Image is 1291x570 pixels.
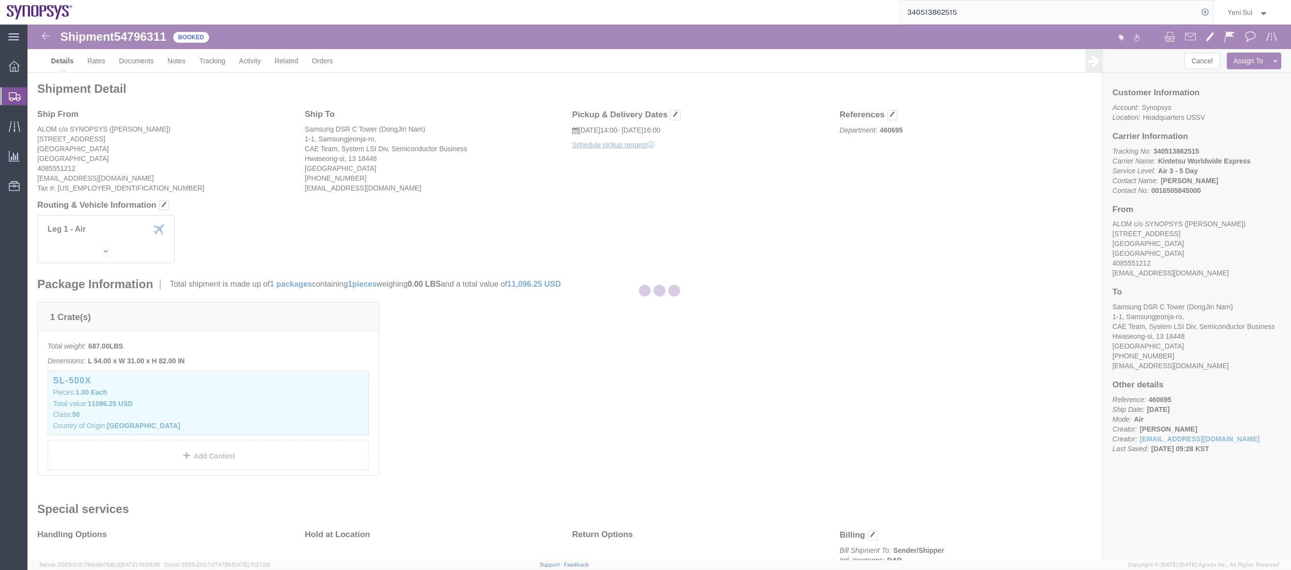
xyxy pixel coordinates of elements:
[7,5,73,20] img: logo
[120,562,160,568] span: [DATE] 10:09:35
[1128,561,1279,569] span: Copyright © [DATE]-[DATE] Agistix Inc., All Rights Reserved
[539,562,564,568] a: Support
[164,562,270,568] span: Client: 2025.21.0-7d7479b
[232,562,270,568] span: [DATE] 11:37:29
[1228,7,1253,18] span: Yeni Sul
[564,562,589,568] a: Feedback
[39,562,160,568] span: Server: 2025.21.0-769a9a7b8c3
[1227,6,1277,18] button: Yeni Sul
[900,0,1198,24] input: Search for shipment number, reference number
